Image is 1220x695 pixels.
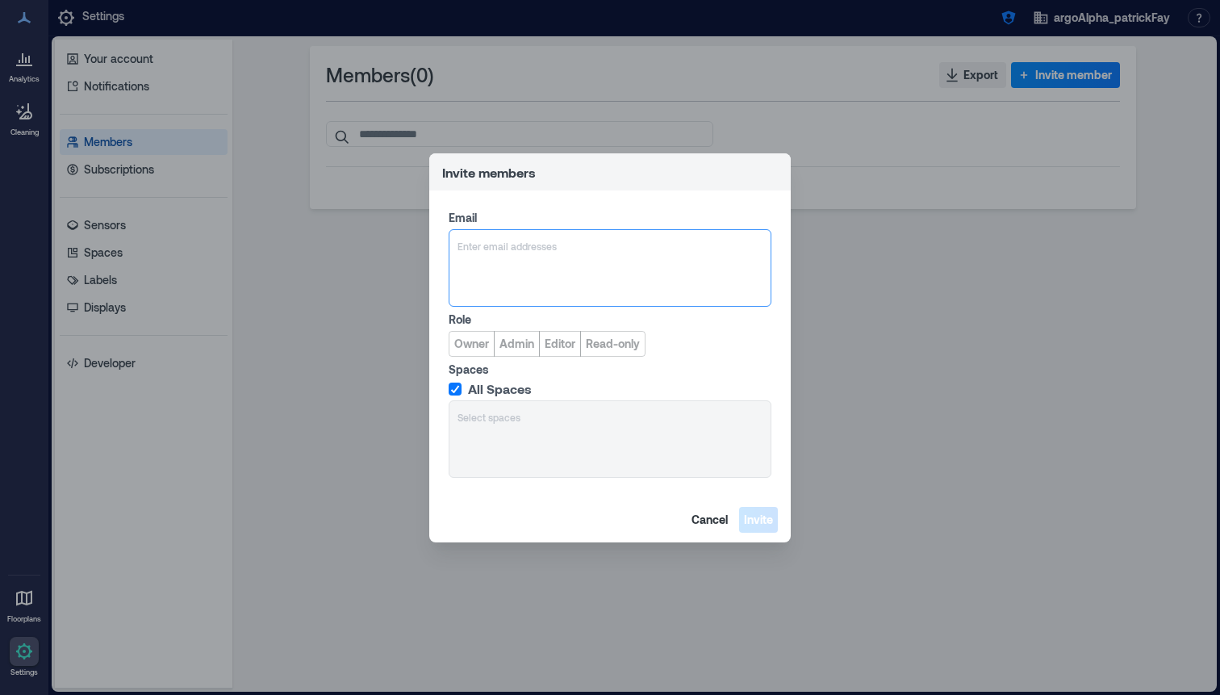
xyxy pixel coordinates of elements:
[499,336,534,352] span: Admin
[744,512,773,528] span: Invite
[449,362,768,378] label: Spaces
[586,336,640,352] span: Read-only
[539,331,581,357] button: Editor
[468,381,532,397] span: All Spaces
[739,507,778,533] button: Invite
[449,331,495,357] button: Owner
[449,210,768,226] label: Email
[449,312,768,328] label: Role
[687,507,733,533] button: Cancel
[494,331,540,357] button: Admin
[580,331,646,357] button: Read-only
[691,512,728,528] span: Cancel
[429,153,791,190] header: Invite members
[545,336,575,352] span: Editor
[454,336,489,352] span: Owner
